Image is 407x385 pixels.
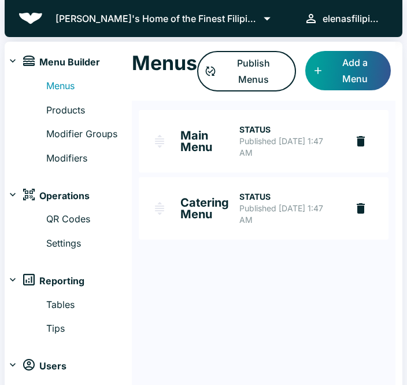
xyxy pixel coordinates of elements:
[46,298,132,313] a: Tables
[180,130,239,153] h2: Main Menu
[239,191,338,203] p: STATUS
[180,197,239,220] h2: Catering Menu
[139,177,388,240] div: Catering Menu
[23,56,35,66] img: menu
[153,134,166,148] img: drag-handle.svg
[323,10,384,27] div: elenasfilipinofoods
[46,151,132,166] a: Modifiers
[5,355,132,378] div: usersUsers
[139,177,347,240] a: Catering MenuSTATUSPublished [DATE] 1:47 AM
[46,103,132,118] a: Products
[46,212,132,227] a: QR Codes
[39,274,84,289] span: Reporting
[197,51,296,91] button: Publish Menus
[39,55,100,70] span: Menu Builder
[239,203,338,226] p: Published [DATE] 1:47 AM
[23,359,35,371] img: users
[132,51,197,75] h1: Menus
[5,51,132,74] div: menuMenu Builder
[239,124,338,135] p: STATUS
[239,135,338,159] p: Published [DATE] 1:47 AM
[139,110,347,173] a: Main MenuSTATUSPublished [DATE] 1:47 AM
[46,79,132,94] a: Menus
[305,51,391,90] button: Add a Menu
[299,7,388,30] button: elenasfilipinofoods
[39,359,66,374] span: Users
[23,189,35,200] img: operations
[46,321,132,336] a: Tips
[153,201,166,215] img: drag-handle.svg
[347,127,375,155] button: delete Main Menu
[46,236,132,251] a: Settings
[5,184,132,207] div: operationsOperations
[347,195,375,222] button: delete Catering Menu
[23,274,35,285] img: reports
[46,127,132,142] a: Modifier Groups
[18,13,43,24] img: Beluga
[52,10,279,27] button: [PERSON_NAME]'s Home of the Finest Filipino Foods
[139,110,388,173] div: Main Menu
[5,270,132,293] div: reportsReporting
[55,12,259,25] p: [PERSON_NAME]'s Home of the Finest Filipino Foods
[39,189,90,204] span: Operations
